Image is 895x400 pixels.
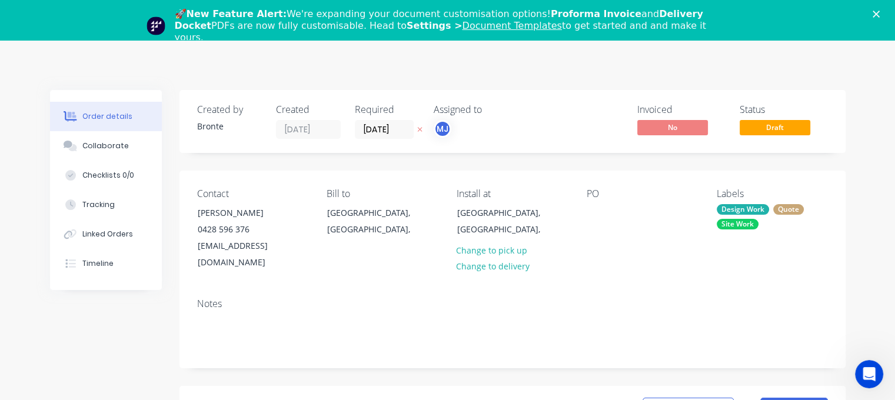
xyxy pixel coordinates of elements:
[187,8,287,19] b: New Feature Alert:
[50,219,162,249] button: Linked Orders
[82,111,132,122] div: Order details
[317,204,435,242] div: [GEOGRAPHIC_DATA], [GEOGRAPHIC_DATA],
[82,141,129,151] div: Collaborate
[407,20,562,31] b: Settings >
[197,120,262,132] div: Bronte
[82,170,134,181] div: Checklists 0/0
[147,16,165,35] img: Profile image for Team
[276,104,341,115] div: Created
[434,104,551,115] div: Assigned to
[50,131,162,161] button: Collaborate
[717,204,769,215] div: Design Work
[188,204,305,271] div: [PERSON_NAME]0428 596 376[EMAIL_ADDRESS][DOMAIN_NAME]
[197,298,828,309] div: Notes
[198,205,295,221] div: [PERSON_NAME]
[637,120,708,135] span: No
[447,204,565,242] div: [GEOGRAPHIC_DATA], [GEOGRAPHIC_DATA],
[773,204,804,215] div: Quote
[450,258,536,274] button: Change to delivery
[50,249,162,278] button: Timeline
[450,242,534,258] button: Change to pick up
[198,221,295,238] div: 0428 596 376
[82,258,114,269] div: Timeline
[637,104,726,115] div: Invoiced
[197,188,308,199] div: Contact
[873,11,884,18] div: Close
[717,188,828,199] div: Labels
[355,104,420,115] div: Required
[457,205,555,238] div: [GEOGRAPHIC_DATA], [GEOGRAPHIC_DATA],
[855,360,883,388] iframe: Intercom live chat
[197,104,262,115] div: Created by
[457,188,568,199] div: Install at
[50,190,162,219] button: Tracking
[50,102,162,131] button: Order details
[462,20,561,31] a: Document Templates
[740,104,828,115] div: Status
[327,205,425,238] div: [GEOGRAPHIC_DATA], [GEOGRAPHIC_DATA],
[434,120,451,138] button: MJ
[82,199,115,210] div: Tracking
[551,8,641,19] b: Proforma Invoice
[50,161,162,190] button: Checklists 0/0
[327,188,438,199] div: Bill to
[587,188,698,199] div: PO
[198,238,295,271] div: [EMAIL_ADDRESS][DOMAIN_NAME]
[740,120,810,135] span: Draft
[82,229,133,239] div: Linked Orders
[717,219,758,229] div: Site Work
[175,8,730,44] div: 🚀 We're expanding your document customisation options! and PDFs are now fully customisable. Head ...
[175,8,703,31] b: Delivery Docket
